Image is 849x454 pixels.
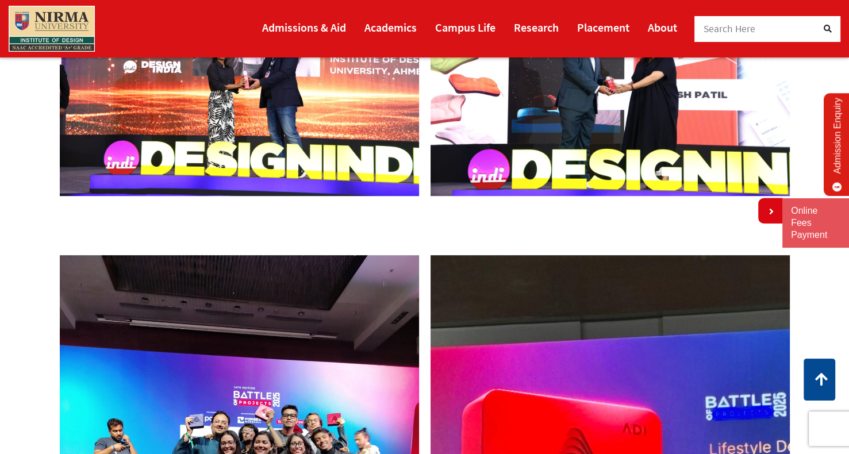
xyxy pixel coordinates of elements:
img: main_logo [9,6,95,52]
a: Placement [577,16,629,39]
a: Online Fees Payment [791,205,840,241]
a: Admissions & Aid [262,16,346,39]
a: Research [514,16,559,39]
a: About [648,16,677,39]
a: Campus Life [435,16,495,39]
span: Search Here [704,22,756,35]
a: Academics [364,16,417,39]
